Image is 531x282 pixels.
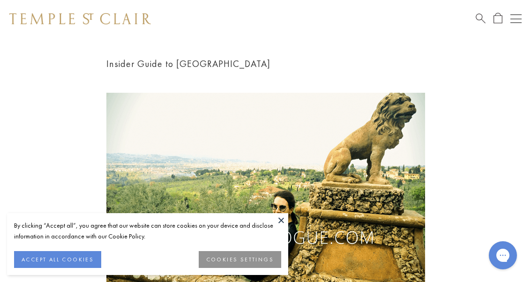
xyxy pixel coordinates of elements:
[494,13,502,24] a: Open Shopping Bag
[199,251,281,268] button: COOKIES SETTINGS
[14,220,281,242] div: By clicking “Accept all”, you agree that our website can store cookies on your device and disclos...
[14,251,101,268] button: ACCEPT ALL COOKIES
[484,238,522,273] iframe: Gorgias live chat messenger
[476,13,486,24] a: Search
[106,56,425,72] h1: Insider Guide to [GEOGRAPHIC_DATA]
[9,13,151,24] img: Temple St. Clair
[510,13,522,24] button: Open navigation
